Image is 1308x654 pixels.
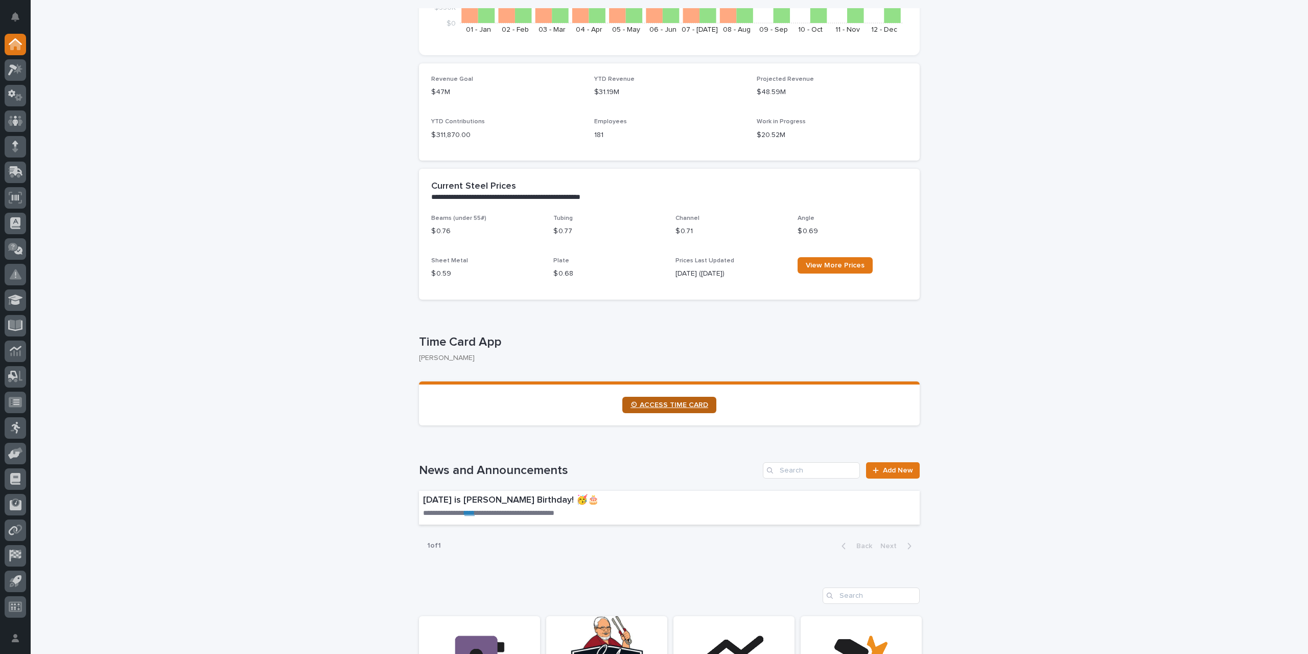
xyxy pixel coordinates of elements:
span: Revenue Goal [431,76,473,82]
span: YTD Revenue [594,76,635,82]
text: 12 - Dec [871,26,897,33]
input: Search [763,462,860,479]
p: $ 0.59 [431,268,541,279]
p: 1 of 1 [419,533,449,558]
p: [PERSON_NAME] [419,354,912,363]
h2: Current Steel Prices [431,181,516,192]
text: 11 - Nov [835,26,860,33]
text: 09 - Sep [759,26,788,33]
p: $ 311,870.00 [431,130,582,141]
p: 181 [594,130,745,141]
p: [DATE] is [PERSON_NAME] Birthday! 🥳🎂 [423,495,768,506]
span: Work in Progress [757,119,806,125]
text: 05 - May [612,26,640,33]
p: $ 0.69 [798,226,907,237]
span: Plate [553,258,569,264]
p: $ 0.77 [553,226,663,237]
span: Add New [883,467,913,474]
span: YTD Contributions [431,119,485,125]
p: $20.52M [757,130,907,141]
text: 10 - Oct [798,26,823,33]
span: Prices Last Updated [675,258,734,264]
span: Back [850,543,872,550]
text: 02 - Feb [502,26,529,33]
h1: News and Announcements [419,463,759,478]
button: Next [876,542,920,551]
input: Search [823,588,920,604]
a: ⏲ ACCESS TIME CARD [622,397,716,413]
p: $48.59M [757,87,907,98]
text: 06 - Jun [649,26,676,33]
p: $ 0.76 [431,226,541,237]
span: Tubing [553,215,573,221]
button: Notifications [5,6,26,28]
text: 03 - Mar [539,26,566,33]
span: Employees [594,119,627,125]
text: 07 - [DATE] [682,26,718,33]
span: Angle [798,215,814,221]
a: View More Prices [798,257,873,274]
text: 04 - Apr [576,26,602,33]
text: 08 - Aug [723,26,751,33]
span: Sheet Metal [431,258,468,264]
span: View More Prices [806,262,865,269]
button: Back [833,542,876,551]
text: 01 - Jan [466,26,491,33]
p: Time Card App [419,335,916,350]
span: Beams (under 55#) [431,215,486,221]
p: $47M [431,87,582,98]
span: Next [880,543,903,550]
span: Channel [675,215,699,221]
span: Projected Revenue [757,76,814,82]
p: $ 0.71 [675,226,785,237]
p: $31.19M [594,87,745,98]
tspan: $0 [447,20,456,27]
p: $ 0.68 [553,268,663,279]
span: ⏲ ACCESS TIME CARD [630,401,708,409]
div: Notifications [13,12,26,29]
tspan: $550K [434,4,456,11]
p: [DATE] ([DATE]) [675,268,785,279]
a: Add New [866,462,920,479]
